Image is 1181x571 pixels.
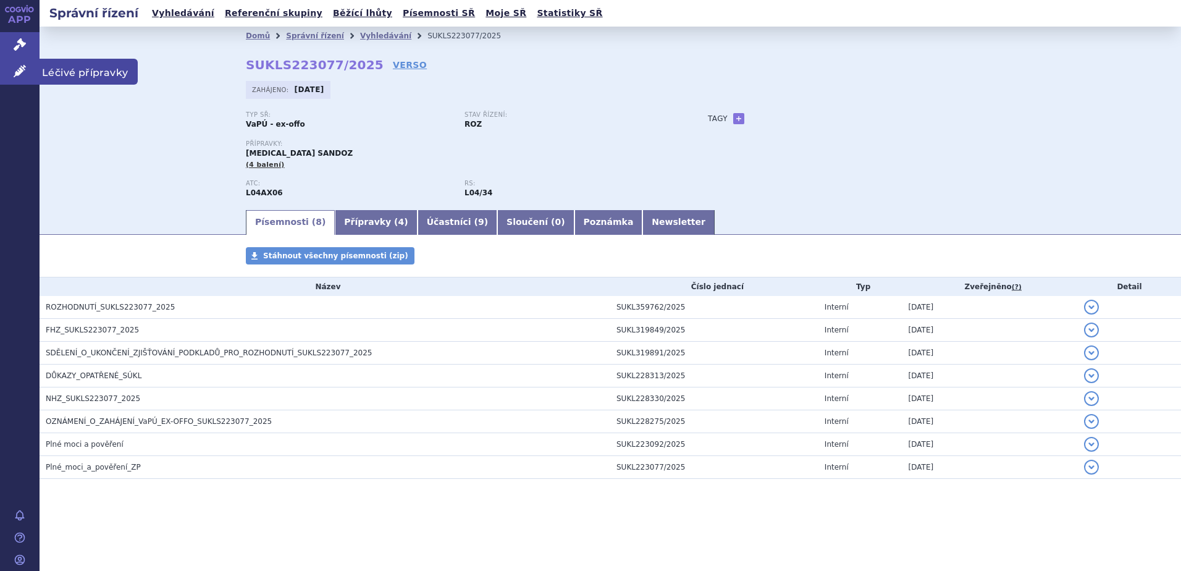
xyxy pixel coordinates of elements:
span: Stáhnout všechny písemnosti (zip) [263,252,408,260]
td: SUKL319849/2025 [610,319,818,342]
span: Interní [825,349,849,357]
span: [MEDICAL_DATA] SANDOZ [246,149,353,158]
a: Vyhledávání [148,5,218,22]
button: detail [1084,345,1099,360]
span: 4 [398,217,405,227]
button: detail [1084,460,1099,475]
span: OZNÁMENÍ_O_ZAHÁJENÍ_VaPÚ_EX-OFFO_SUKLS223077_2025 [46,417,272,426]
span: (4 balení) [246,161,285,169]
td: SUKL223092/2025 [610,433,818,456]
span: Léčivé přípravky [40,59,138,85]
span: Interní [825,463,849,472]
button: detail [1084,323,1099,337]
span: NHZ_SUKLS223077_2025 [46,394,140,403]
a: Přípravky (4) [335,210,417,235]
td: SUKL228275/2025 [610,410,818,433]
button: detail [1084,437,1099,452]
a: Vyhledávání [360,32,411,40]
p: Přípravky: [246,140,683,148]
td: SUKL359762/2025 [610,296,818,319]
button: detail [1084,300,1099,315]
a: Moje SŘ [482,5,530,22]
strong: VaPÚ - ex-offo [246,120,305,129]
button: detail [1084,391,1099,406]
td: [DATE] [902,433,1078,456]
a: Poznámka [574,210,643,235]
a: Běžící lhůty [329,5,396,22]
strong: pomalidomid [464,188,492,197]
th: Číslo jednací [610,277,818,296]
th: Typ [818,277,902,296]
td: [DATE] [902,342,1078,365]
span: DŮKAZY_OPATŘENÉ_SÚKL [46,371,141,380]
td: SUKL223077/2025 [610,456,818,479]
span: Plné_moci_a_pověření_ZP [46,463,141,472]
a: Správní řízení [286,32,344,40]
a: Statistiky SŘ [533,5,606,22]
span: ROZHODNUTÍ_SUKLS223077_2025 [46,303,175,311]
a: Písemnosti SŘ [399,5,479,22]
td: [DATE] [902,456,1078,479]
p: Stav řízení: [464,111,671,119]
td: [DATE] [902,410,1078,433]
a: Sloučení (0) [497,210,574,235]
th: Detail [1078,277,1181,296]
td: [DATE] [902,296,1078,319]
a: Domů [246,32,270,40]
p: RS: [464,180,671,187]
strong: POMALIDOMID [246,188,283,197]
span: SDĚLENÍ_O_UKONČENÍ_ZJIŠŤOVÁNÍ_PODKLADŮ_PRO_ROZHODNUTÍ_SUKLS223077_2025 [46,349,372,357]
span: Interní [825,417,849,426]
span: Interní [825,303,849,311]
strong: ROZ [464,120,482,129]
li: SUKLS223077/2025 [427,27,517,45]
span: Zahájeno: [252,85,291,95]
span: 8 [316,217,322,227]
td: SUKL228330/2025 [610,387,818,410]
a: Stáhnout všechny písemnosti (zip) [246,247,414,264]
td: [DATE] [902,387,1078,410]
a: Účastníci (9) [418,210,497,235]
span: FHZ_SUKLS223077_2025 [46,326,139,334]
strong: [DATE] [295,85,324,94]
strong: SUKLS223077/2025 [246,57,384,72]
th: Zveřejněno [902,277,1078,296]
a: Referenční skupiny [221,5,326,22]
h3: Tagy [708,111,728,126]
a: Písemnosti (8) [246,210,335,235]
abbr: (?) [1012,283,1022,292]
a: + [733,113,744,124]
span: Interní [825,371,849,380]
a: Newsletter [642,210,715,235]
td: SUKL228313/2025 [610,365,818,387]
span: Interní [825,394,849,403]
td: SUKL319891/2025 [610,342,818,365]
span: 0 [555,217,561,227]
td: [DATE] [902,319,1078,342]
p: ATC: [246,180,452,187]
span: Interní [825,326,849,334]
button: detail [1084,414,1099,429]
p: Typ SŘ: [246,111,452,119]
h2: Správní řízení [40,4,148,22]
span: Interní [825,440,849,449]
td: [DATE] [902,365,1078,387]
span: Plné moci a pověření [46,440,124,449]
span: 9 [478,217,484,227]
th: Název [40,277,610,296]
button: detail [1084,368,1099,383]
a: VERSO [393,59,427,71]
